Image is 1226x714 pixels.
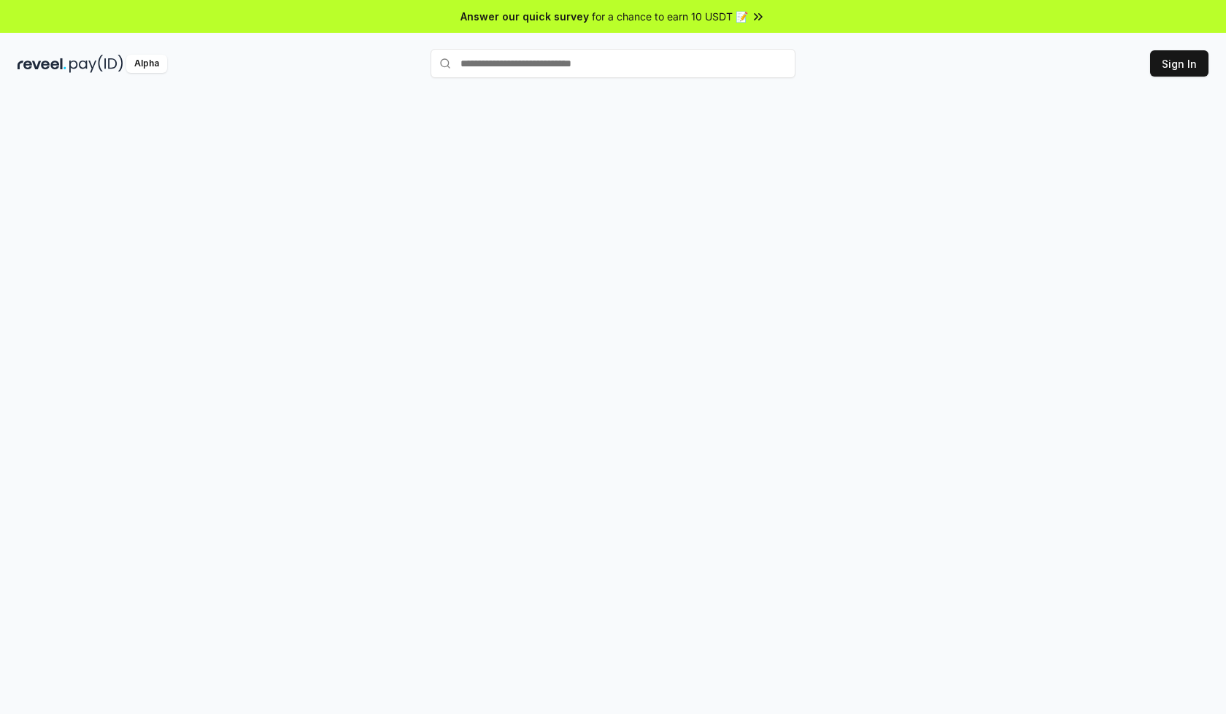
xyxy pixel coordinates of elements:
[126,55,167,73] div: Alpha
[1150,50,1208,77] button: Sign In
[460,9,589,24] span: Answer our quick survey
[69,55,123,73] img: pay_id
[592,9,748,24] span: for a chance to earn 10 USDT 📝
[18,55,66,73] img: reveel_dark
